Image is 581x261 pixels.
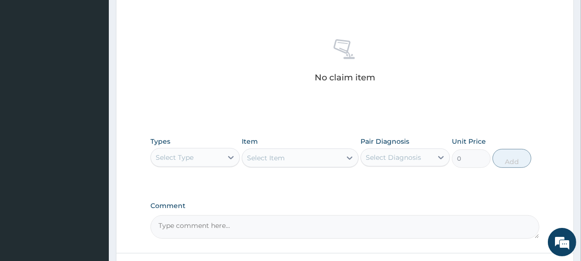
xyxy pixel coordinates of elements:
div: Select Type [156,153,194,162]
div: Chat with us now [49,53,159,65]
div: Select Diagnosis [366,153,421,162]
span: We're online! [55,73,131,169]
p: No claim item [315,73,375,82]
button: Add [493,149,531,168]
label: Unit Price [452,137,486,146]
textarea: Type your message and hit 'Enter' [5,166,180,200]
img: d_794563401_company_1708531726252_794563401 [18,47,38,71]
label: Types [150,138,170,146]
label: Pair Diagnosis [361,137,409,146]
label: Item [242,137,258,146]
div: Minimize live chat window [155,5,178,27]
label: Comment [150,202,539,210]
